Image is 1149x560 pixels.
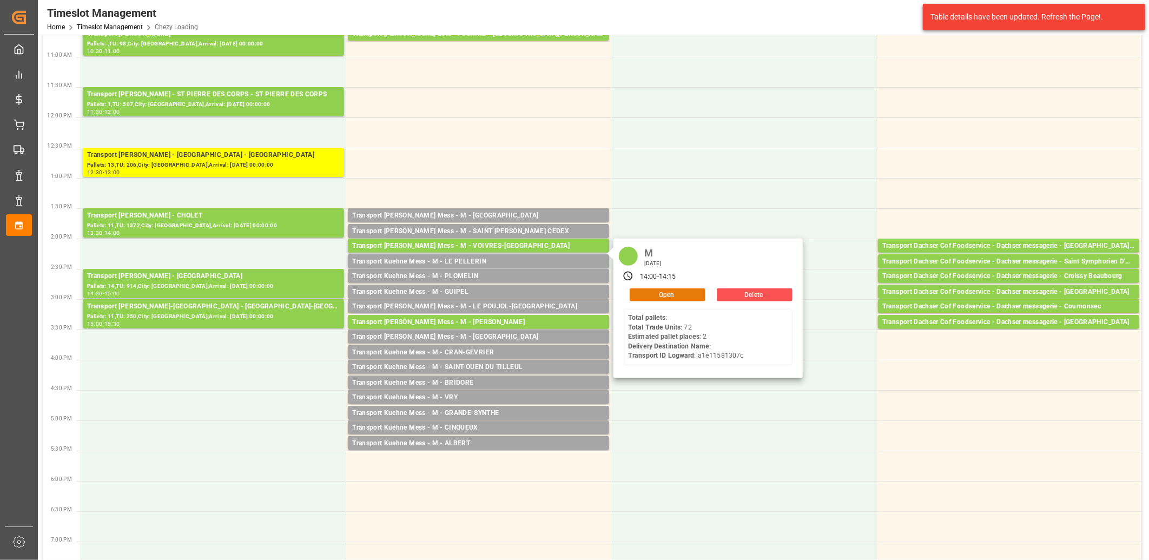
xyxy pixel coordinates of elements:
div: Pallets: ,TU: 5,City: [GEOGRAPHIC_DATA],Arrival: [DATE] 00:00:00 [352,312,605,321]
div: - [103,321,104,326]
div: 14:30 [87,291,103,296]
div: Transport [PERSON_NAME] Mess - M - VOIVRES-[GEOGRAPHIC_DATA] [352,241,605,252]
a: Home [47,23,65,31]
div: Pallets: 2,TU: 4,City: [GEOGRAPHIC_DATA],Arrival: [DATE] 00:00:00 [882,298,1135,307]
div: Transport [PERSON_NAME] Mess - M - [PERSON_NAME] [352,317,605,328]
div: Pallets: ,TU: 6,City: GRANDE-SYNTHE,Arrival: [DATE] 00:00:00 [352,419,605,428]
div: 15:00 [104,291,120,296]
a: Timeslot Management [77,23,143,31]
div: Pallets: 13,TU: 206,City: [GEOGRAPHIC_DATA],Arrival: [DATE] 00:00:00 [87,161,340,170]
div: Timeslot Management [47,5,198,21]
div: [DATE] [640,260,665,267]
div: Pallets: ,TU: 66,City: [GEOGRAPHIC_DATA][PERSON_NAME],Arrival: [DATE] 00:00:00 [352,39,605,49]
div: 13:00 [104,170,120,175]
div: Pallets: ,TU: 93,City: [PERSON_NAME],Arrival: [DATE] 00:00:00 [352,328,605,337]
div: Table details have been updated. Refresh the Page!. [930,11,1130,23]
div: Transport Kuehne Mess - M - PLOMELIN [352,271,605,282]
div: - [103,291,104,296]
b: Total pallets [628,314,666,321]
div: Pallets: 14,TU: 914,City: [GEOGRAPHIC_DATA],Arrival: [DATE] 00:00:00 [87,282,340,291]
div: Pallets: ,TU: 98,City: [GEOGRAPHIC_DATA],Arrival: [DATE] 00:00:00 [87,39,340,49]
div: Pallets: 1,TU: 15,City: [GEOGRAPHIC_DATA],Arrival: [DATE] 00:00:00 [882,312,1135,321]
div: Pallets: ,TU: 5,City: [GEOGRAPHIC_DATA],Arrival: [DATE] 00:00:00 [352,342,605,352]
div: Pallets: ,TU: 6,City: [GEOGRAPHIC_DATA],Arrival: [DATE] 00:00:00 [352,298,605,307]
div: 14:15 [659,272,676,282]
div: : : 72 : 2 : : a1e11581307c [628,313,743,361]
div: Transport Dachser Cof Foodservice - Dachser messagerie - [GEOGRAPHIC_DATA] [882,287,1135,298]
div: Transport Dachser Cof Foodservice - Dachser messagerie - [GEOGRAPHIC_DATA] [882,317,1135,328]
div: Pallets: ,TU: 50,City: [GEOGRAPHIC_DATA],Arrival: [DATE] 00:00:00 [352,221,605,230]
div: 11:30 [87,109,103,114]
span: 5:00 PM [51,416,72,421]
div: Transport Kuehne Mess - M - SAINT-OUEN DU TILLEUL [352,362,605,373]
div: - [103,230,104,235]
div: Transport [PERSON_NAME]-[GEOGRAPHIC_DATA] - [GEOGRAPHIC_DATA]-[GEOGRAPHIC_DATA] [87,301,340,312]
div: Transport [PERSON_NAME] Mess - M - LE POUJOL-[GEOGRAPHIC_DATA] [352,301,605,312]
div: Transport Dachser Cof Foodservice - Dachser messagerie - Croissy Beaubourg [882,271,1135,282]
span: 1:30 PM [51,203,72,209]
div: Transport Dachser Cof Foodservice - Dachser messagerie - Saint Symphorien D'Ozon [882,256,1135,267]
div: Pallets: ,TU: 12,City: CRAN-GEVRIER,Arrival: [DATE] 00:00:00 [352,358,605,367]
div: Transport Kuehne Mess - M - BRIDORE [352,378,605,388]
div: Transport Kuehne Mess - M - GUIPEL [352,287,605,298]
div: M [640,244,665,260]
span: 4:30 PM [51,385,72,391]
div: - [103,49,104,54]
div: 14:00 [640,272,657,282]
div: Transport Kuehne Mess - M - CRAN-GEVRIER [352,347,605,358]
div: Transport Dachser Cof Foodservice - Dachser messagerie - [GEOGRAPHIC_DATA] Cedex [882,241,1135,252]
div: 12:30 [87,170,103,175]
div: Pallets: 1,TU: 54,City: [GEOGRAPHIC_DATA],Arrival: [DATE] 00:00:00 [882,252,1135,261]
span: 12:00 PM [47,113,72,118]
div: Pallets: ,TU: 6,City: [GEOGRAPHIC_DATA],Arrival: [DATE] 00:00:00 [352,433,605,443]
div: Transport [PERSON_NAME] - CHOLET [87,210,340,221]
div: Pallets: 11,TU: 250,City: [GEOGRAPHIC_DATA],Arrival: [DATE] 00:00:00 [87,312,340,321]
div: Pallets: ,TU: 5,City: [GEOGRAPHIC_DATA],Arrival: [DATE] 00:00:00 [352,388,605,398]
div: Transport [PERSON_NAME] - ST PIERRE DES CORPS - ST PIERRE DES CORPS [87,89,340,100]
div: Transport Kuehne Mess - M - CINQUEUX [352,423,605,433]
span: 11:00 AM [47,52,72,58]
div: 13:30 [87,230,103,235]
span: 2:30 PM [51,264,72,270]
div: - [657,272,659,282]
div: Pallets: ,TU: 6,City: [GEOGRAPHIC_DATA],Arrival: [DATE] 00:00:00 [352,282,605,291]
span: 3:30 PM [51,325,72,331]
div: - [103,109,104,114]
div: 14:00 [104,230,120,235]
div: 15:00 [87,321,103,326]
div: Pallets: ,TU: 72,City: [GEOGRAPHIC_DATA],Arrival: [DATE] 00:00:00 [352,252,605,261]
div: Pallets: 11,TU: 1372,City: [GEOGRAPHIC_DATA],Arrival: [DATE] 00:00:00 [87,221,340,230]
div: 10:30 [87,49,103,54]
div: Pallets: ,TU: 6,City: [GEOGRAPHIC_DATA],Arrival: [DATE] 00:00:00 [352,373,605,382]
div: Transport Kuehne Mess - M - ALBERT [352,438,605,449]
div: Pallets: ,TU: 6,City: [PERSON_NAME],Arrival: [DATE] 00:00:00 [352,449,605,458]
div: 11:00 [104,49,120,54]
div: Pallets: 1,TU: 507,City: [GEOGRAPHIC_DATA],Arrival: [DATE] 00:00:00 [87,100,340,109]
span: 6:30 PM [51,506,72,512]
b: Transport ID Logward [628,352,695,359]
span: 3:00 PM [51,294,72,300]
div: Pallets: 3,TU: 30,City: Saint Symphorien D'Ozon,Arrival: [DATE] 00:00:00 [882,267,1135,276]
div: Pallets: ,TU: 6,City: [GEOGRAPHIC_DATA][PERSON_NAME],Arrival: [DATE] 00:00:00 [352,267,605,276]
div: Transport [PERSON_NAME] Mess - M - [GEOGRAPHIC_DATA] [352,332,605,342]
div: Pallets: 1,TU: 50,City: Croissy Beaubourg,Arrival: [DATE] 00:00:00 [882,282,1135,291]
b: Total Trade Units [628,324,681,331]
span: 2:00 PM [51,234,72,240]
div: 12:00 [104,109,120,114]
div: Transport Kuehne Mess - M - GRANDE-SYNTHE [352,408,605,419]
button: Delete [717,288,793,301]
div: Pallets: ,TU: 6,City: VRY,Arrival: [DATE] 00:00:00 [352,403,605,412]
div: Transport Kuehne Mess - M - VRY [352,392,605,403]
span: 11:30 AM [47,82,72,88]
span: 1:00 PM [51,173,72,179]
div: Pallets: ,TU: 24,City: [GEOGRAPHIC_DATA][PERSON_NAME],Arrival: [DATE] 00:00:00 [352,237,605,246]
span: 12:30 PM [47,143,72,149]
div: Transport [PERSON_NAME] Mess - M - SAINT [PERSON_NAME] CEDEX [352,226,605,237]
button: Open [630,288,705,301]
b: Delivery Destination Name [628,342,709,350]
div: 15:30 [104,321,120,326]
span: 5:30 PM [51,446,72,452]
div: Transport Kuehne Mess - M - LE PELLERIN [352,256,605,267]
div: Transport Dachser Cof Foodservice - Dachser messagerie - Cournonsec [882,301,1135,312]
span: 7:00 PM [51,537,72,543]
